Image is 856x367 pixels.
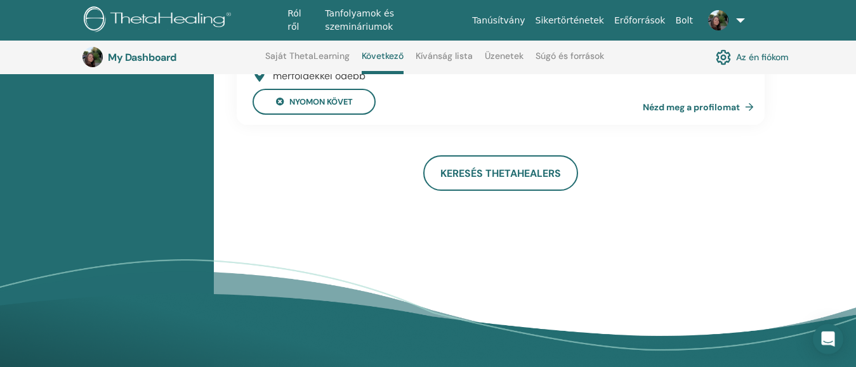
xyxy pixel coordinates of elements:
a: Tanúsítvány [467,9,530,32]
div: Open Intercom Messenger [813,324,843,354]
a: Tanfolyamok és szemináriumok [320,2,467,39]
div: mérföldekkel odébb [273,68,365,84]
a: Erőforrások [609,9,670,32]
a: Keresés ThetaHealers [423,155,578,191]
img: default.jpg [708,10,728,30]
a: Az én fiókom [716,46,789,68]
img: logo.png [84,6,235,35]
img: default.jpg [82,47,103,67]
img: cog.svg [716,46,731,68]
a: Nézd meg a profilomat [643,94,759,120]
button: nyomon követ [253,89,376,115]
a: Sikertörténetek [530,9,609,32]
a: Ról ről [282,2,320,39]
a: Következő [362,51,404,74]
h3: My Dashboard [108,51,235,63]
a: Üzenetek [485,51,523,71]
a: Súgó és források [536,51,604,71]
a: Saját ThetaLearning [265,51,350,71]
a: Bolt [670,9,698,32]
a: Kívánság lista [416,51,473,71]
